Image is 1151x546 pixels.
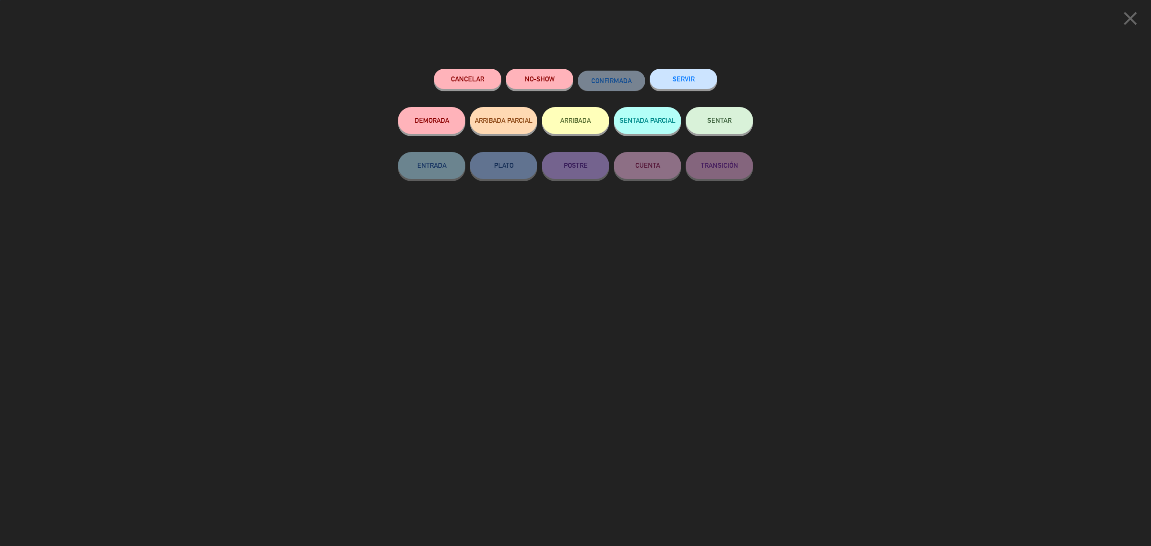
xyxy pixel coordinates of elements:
span: ARRIBADA PARCIAL [475,116,533,124]
button: SERVIR [650,69,717,89]
span: CONFIRMADA [591,77,632,85]
button: ARRIBADA PARCIAL [470,107,537,134]
button: DEMORADA [398,107,465,134]
button: Cancelar [434,69,501,89]
button: CUENTA [614,152,681,179]
span: SENTAR [707,116,732,124]
button: PLATO [470,152,537,179]
button: CONFIRMADA [578,71,645,91]
button: SENTADA PARCIAL [614,107,681,134]
button: TRANSICIÓN [686,152,753,179]
button: SENTAR [686,107,753,134]
button: ENTRADA [398,152,465,179]
button: POSTRE [542,152,609,179]
button: ARRIBADA [542,107,609,134]
button: NO-SHOW [506,69,573,89]
button: close [1116,7,1144,33]
i: close [1119,7,1142,30]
